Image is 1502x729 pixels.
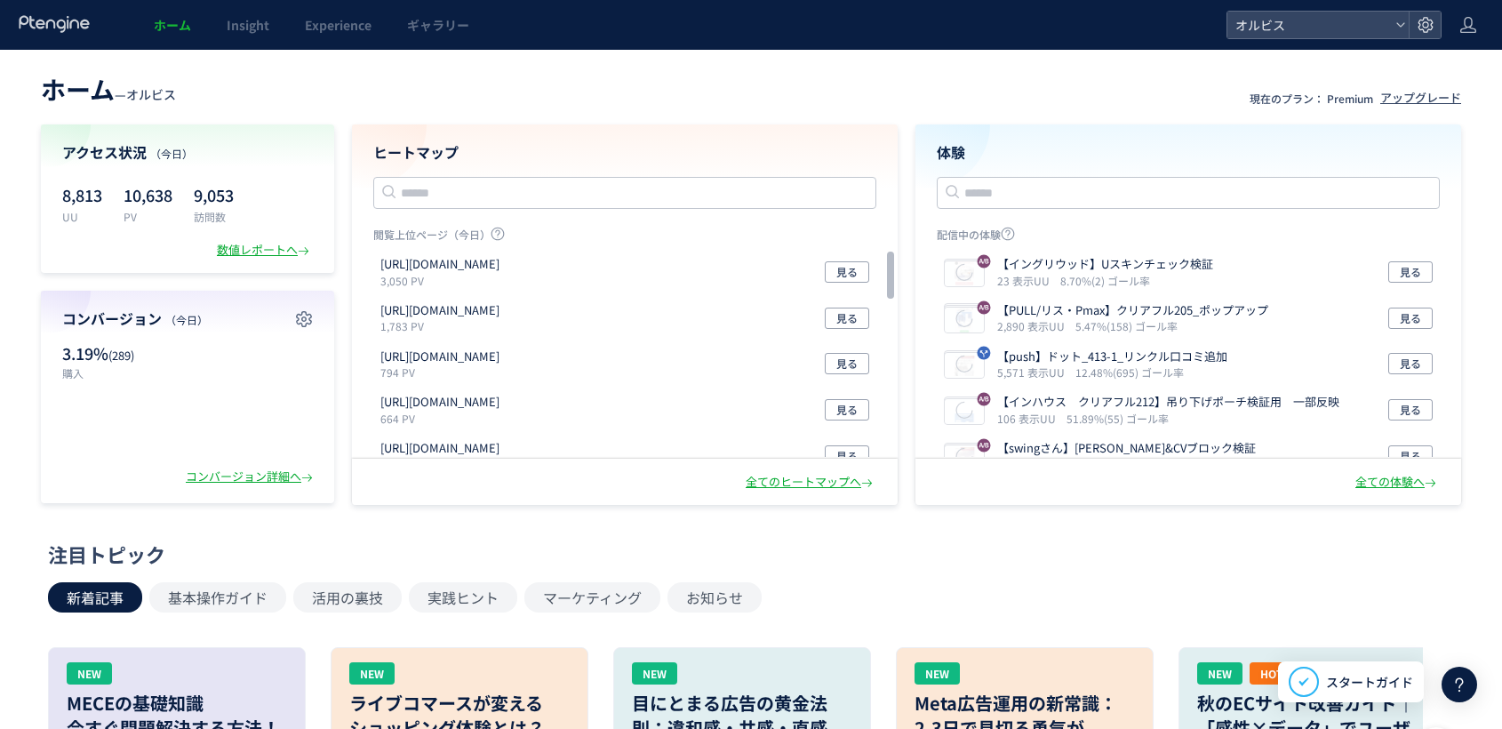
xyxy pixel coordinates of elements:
span: Experience [305,16,372,34]
p: 購入 [62,365,179,381]
p: UU [62,209,102,224]
div: NEW [632,662,677,685]
span: （今日） [150,146,193,161]
p: https://pr.orbis.co.jp/cosmetics/u/100 [380,394,499,411]
button: お知らせ [667,582,762,613]
h4: コンバージョン [62,308,313,329]
h4: アクセス状況 [62,142,313,163]
p: 現在のプラン： Premium [1250,91,1373,106]
button: 基本操作ガイド [149,582,286,613]
p: 8,813 [62,180,102,209]
button: 見る [825,353,869,374]
p: https://pr.orbis.co.jp/special/32 [380,256,499,273]
button: 見る [825,445,869,467]
span: オルビス [1230,12,1388,38]
span: 見る [836,399,858,421]
p: 10,638 [124,180,172,209]
p: 1,783 PV [380,318,507,333]
p: 閲覧上位ページ（今日） [373,227,876,249]
button: 見る [825,308,869,329]
p: 9,053 [194,180,234,209]
p: 664 PV [380,411,507,426]
p: 3.19% [62,342,179,365]
p: 訪問数 [194,209,234,224]
p: 526 PV [380,457,507,472]
p: https://orbis.co.jp/order/thanks [380,302,499,319]
p: PV [124,209,172,224]
button: マーケティング [524,582,660,613]
div: HOT [1250,662,1294,685]
span: （今日） [165,312,208,327]
span: ホーム [41,71,115,107]
div: 注目トピック [48,541,1445,568]
div: コンバージョン詳細へ [186,469,316,485]
span: (289) [108,347,134,364]
span: スタートガイド [1326,673,1413,692]
button: 実践ヒント [409,582,517,613]
span: 見る [836,353,858,374]
button: 見る [825,261,869,283]
p: 3,050 PV [380,273,507,288]
div: NEW [349,662,395,685]
div: アップグレード [1380,90,1461,107]
span: ホーム [154,16,191,34]
button: 見る [825,399,869,421]
div: NEW [67,662,112,685]
h4: ヒートマップ [373,142,876,163]
div: NEW [915,662,960,685]
div: 数値レポートへ [217,242,313,259]
span: オルビス [126,85,176,103]
span: 見る [836,308,858,329]
button: 活用の裏技 [293,582,402,613]
div: — [41,71,176,107]
span: Insight [227,16,269,34]
div: 全てのヒートマップへ [746,474,876,491]
span: 見る [836,261,858,283]
span: 見る [836,445,858,467]
p: https://pr.orbis.co.jp/cosmetics/udot/410-12 [380,440,499,457]
p: 794 PV [380,364,507,380]
div: NEW [1197,662,1242,685]
button: 新着記事 [48,582,142,613]
span: ギャラリー [407,16,469,34]
p: https://pr.orbis.co.jp/cosmetics/clearful/331 [380,348,499,365]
